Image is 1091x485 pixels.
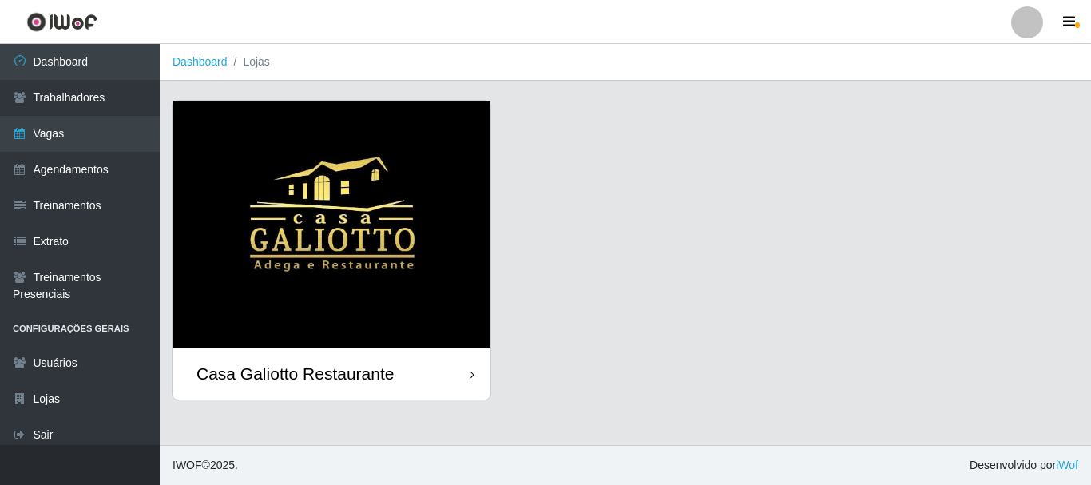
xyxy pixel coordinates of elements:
nav: breadcrumb [160,44,1091,81]
div: Casa Galiotto Restaurante [196,364,394,384]
li: Lojas [228,54,270,70]
img: cardImg [173,101,490,348]
a: iWof [1056,459,1078,471]
a: Casa Galiotto Restaurante [173,101,490,400]
span: Desenvolvido por [970,457,1078,474]
img: CoreUI Logo [26,12,97,32]
span: IWOF [173,459,202,471]
span: © 2025 . [173,457,238,474]
a: Dashboard [173,55,228,68]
